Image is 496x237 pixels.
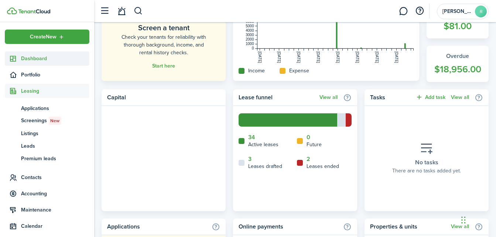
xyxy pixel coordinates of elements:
[442,9,472,14] span: Robert
[375,51,379,63] tspan: [DATE]
[319,95,338,100] a: View all
[307,162,339,170] home-widget-title: Leases ended
[21,130,89,137] span: Listings
[30,34,57,39] span: Create New
[114,2,129,21] a: Notifications
[18,9,50,14] img: TenantCloud
[277,51,281,63] tspan: [DATE]
[434,62,481,76] widget-stats-count: $18,956.00
[118,33,209,56] home-placeholder-description: Check your tenants for reliability with thorough background, income, and rental history checks.
[459,202,496,237] iframe: Chat Widget
[248,162,282,170] home-widget-title: Leases drafted
[248,156,252,162] a: 3
[50,117,59,124] span: New
[246,42,254,46] tspan: 1000
[21,174,89,181] span: Contacts
[246,33,254,37] tspan: 3000
[246,24,254,28] tspan: 5000
[415,93,445,102] button: Add task
[106,110,227,176] iframe: stripe-connect-ui-layer-stripe-connect-capital-financing-promotion
[5,152,89,165] a: Premium leads
[246,28,254,32] tspan: 4000
[451,95,469,100] a: View all
[21,55,89,62] span: Dashboard
[475,6,487,17] avatar-text: R
[451,224,469,230] a: View all
[297,51,301,63] tspan: [DATE]
[258,51,262,63] tspan: [DATE]
[5,51,89,66] a: Dashboard
[307,134,310,141] a: 0
[289,67,309,75] home-widget-title: Expense
[434,52,481,61] widget-stats-title: Overdue
[307,141,322,148] home-widget-title: Future
[98,4,112,18] button: Open sidebar
[5,102,89,114] a: Applications
[5,114,89,127] a: ScreeningsNew
[152,63,175,69] a: Start here
[7,7,17,14] img: TenantCloud
[5,140,89,152] a: Leads
[370,93,412,102] home-widget-title: Tasks
[107,93,216,102] home-widget-title: Capital
[336,51,340,63] tspan: [DATE]
[248,134,255,141] a: 34
[392,167,461,175] placeholder-description: There are no tasks added yet.
[461,209,466,231] div: Drag
[355,51,359,63] tspan: [DATE]
[307,156,310,162] a: 2
[5,127,89,140] a: Listings
[21,87,89,95] span: Leasing
[21,117,89,125] span: Screenings
[434,19,481,33] widget-stats-count: $81.00
[413,5,426,17] button: Open resource center
[21,206,89,214] span: Maintenance
[246,37,254,41] tspan: 2000
[239,93,316,102] home-widget-title: Lease funnel
[21,155,89,162] span: Premium leads
[394,51,398,63] tspan: [DATE]
[252,46,254,50] tspan: 0
[21,222,89,230] span: Calendar
[248,141,278,148] home-widget-title: Active leases
[107,222,208,231] home-widget-title: Applications
[370,222,447,231] home-widget-title: Properties & units
[21,104,89,112] span: Applications
[316,51,320,63] tspan: [DATE]
[21,71,89,79] span: Portfolio
[396,2,410,21] a: Messaging
[5,30,89,44] button: Open menu
[248,67,265,75] home-widget-title: Income
[239,222,339,231] home-widget-title: Online payments
[427,46,489,82] a: Overdue$18,956.00
[415,158,438,167] placeholder-title: No tasks
[138,22,189,33] home-placeholder-title: Screen a tenant
[134,5,143,17] button: Search
[21,142,89,150] span: Leads
[21,190,89,197] span: Accounting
